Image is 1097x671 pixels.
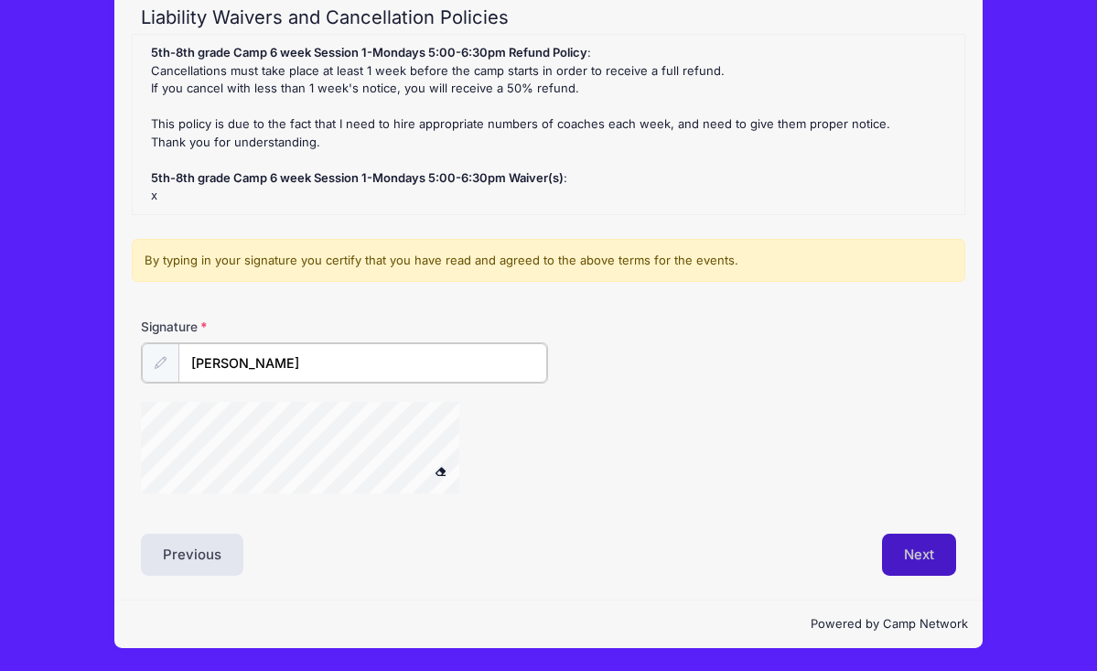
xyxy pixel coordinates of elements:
[882,534,956,576] button: Next
[141,534,243,576] button: Previous
[178,343,547,383] input: Enter first and last name
[151,170,564,185] strong: 5th-8th grade Camp 6 week Session 1-Mondays 5:00-6:30pm Waiver(s)
[151,45,587,60] strong: 5th-8th grade Camp 6 week Session 1-Mondays 5:00-6:30pm Refund Policy
[141,6,956,28] h2: Liability Waivers and Cancellation Policies
[142,44,954,205] div: : Cancellations must take place at least 1 week before the camp starts in order to receive a full...
[129,615,968,633] p: Powered by Camp Network
[132,239,964,283] div: By typing in your signature you certify that you have read and agreed to the above terms for the ...
[141,318,345,336] label: Signature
